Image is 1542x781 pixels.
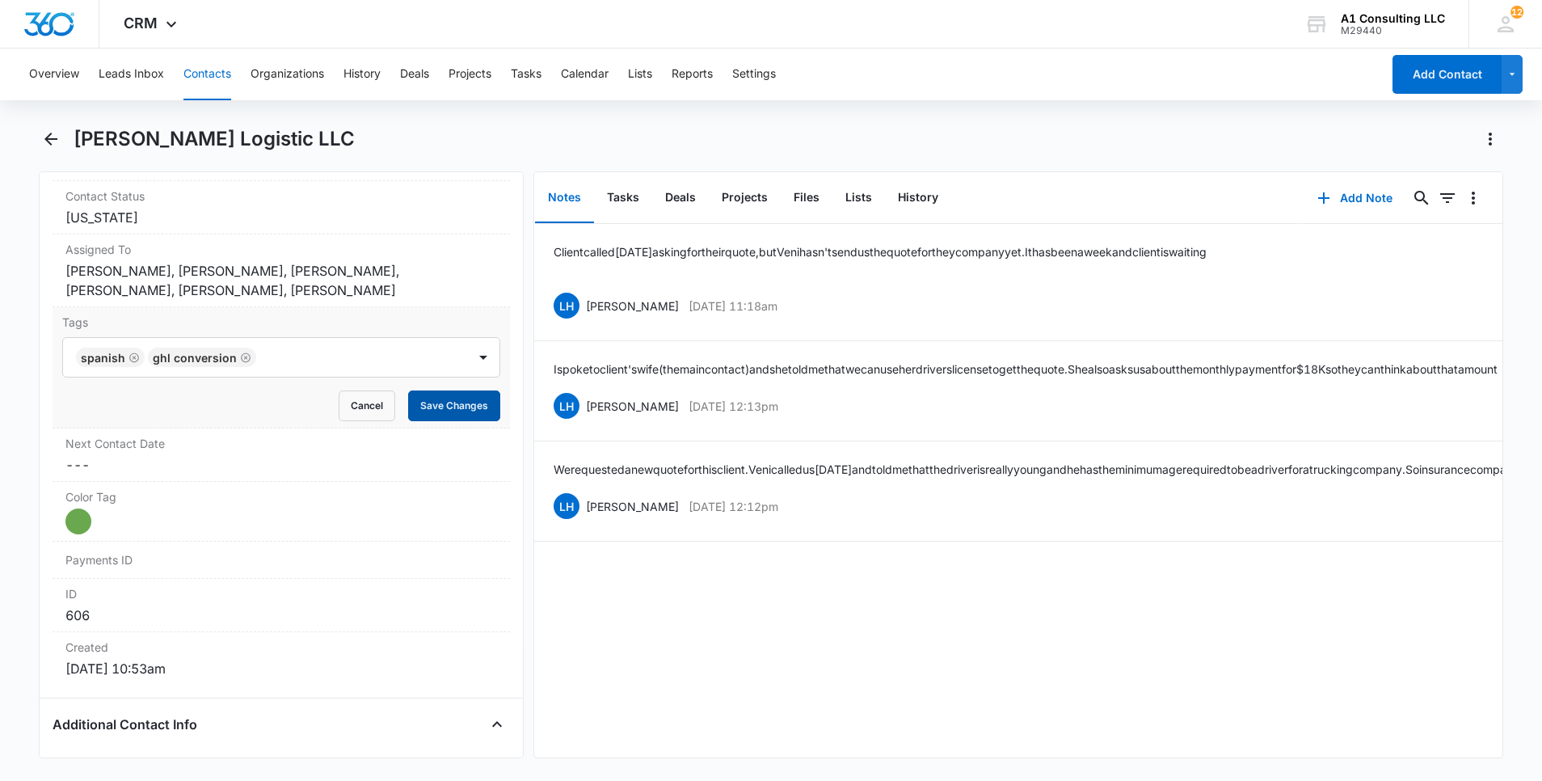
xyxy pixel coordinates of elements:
button: Actions [1477,126,1503,152]
button: Cancel [339,390,395,421]
button: Close [484,711,510,737]
span: 12 [1510,6,1523,19]
span: CRM [124,15,158,32]
div: account id [1341,25,1445,36]
span: LH [554,293,579,319]
dd: [DATE] 10:53am [65,659,497,678]
button: Deals [400,49,429,100]
h4: Additional Contact Info [53,715,197,734]
span: LH [554,493,579,519]
div: notifications count [1510,6,1523,19]
label: Next Contact Date [65,435,497,452]
button: Lists [832,173,885,223]
p: Client called [DATE] asking for their quote, but Veni hasn't send us the quote for they company y... [554,243,1207,260]
div: Payments ID [53,542,510,579]
button: Reports [672,49,713,100]
button: Organizations [251,49,324,100]
button: Calendar [561,49,609,100]
button: Leads Inbox [99,49,164,100]
div: Color Tag [53,482,510,542]
dt: Payments ID [65,551,174,568]
button: Files [781,173,832,223]
h1: [PERSON_NAME] Logistic LLC [74,127,355,151]
div: Contact Status[US_STATE] [53,181,510,234]
dt: Created [65,639,497,656]
button: Overview [29,49,79,100]
label: Contact Status [65,188,497,205]
dd: [US_STATE] [65,208,497,227]
p: [PERSON_NAME] [586,398,679,415]
button: Lists [628,49,652,100]
div: Created[DATE] 10:53am [53,632,510,685]
div: account name [1341,12,1445,25]
button: Add Note [1301,179,1409,217]
p: [PERSON_NAME] [586,298,679,315]
button: Save Changes [408,390,500,421]
p: I spoke to client's wife (the main contact) and she told me that we can use her drivers license t... [554,361,1498,378]
div: GHL Conversion [153,351,237,365]
button: Contacts [183,49,231,100]
button: Projects [449,49,491,100]
dd: [PERSON_NAME], [PERSON_NAME], [PERSON_NAME], [PERSON_NAME], [PERSON_NAME], [PERSON_NAME] [65,261,497,300]
button: Back [39,126,64,152]
div: Assigned To[PERSON_NAME], [PERSON_NAME], [PERSON_NAME], [PERSON_NAME], [PERSON_NAME], [PERSON_NAME] [53,234,510,307]
div: Remove Spanish [125,352,140,363]
button: Tasks [594,173,652,223]
button: Filters [1435,185,1460,211]
button: Tasks [511,49,541,100]
dt: ID [65,585,497,602]
div: Remove GHL Conversion [237,352,251,363]
label: Tags [62,314,500,331]
label: Color Tag [65,488,497,505]
p: [DATE] 12:12pm [689,498,778,515]
span: LH [554,393,579,419]
div: Spanish [81,351,125,365]
button: History [343,49,381,100]
dd: 606 [65,606,497,625]
button: Search... [1409,185,1435,211]
p: [DATE] 12:13pm [689,398,778,415]
p: [PERSON_NAME] [586,498,679,515]
div: Next Contact Date--- [53,428,510,482]
button: Projects [709,173,781,223]
button: Settings [732,49,776,100]
button: History [885,173,951,223]
button: Notes [535,173,594,223]
div: ID606 [53,579,510,632]
dd: --- [65,455,497,475]
button: Overflow Menu [1460,185,1486,211]
label: Assigned To [65,241,497,258]
button: Deals [652,173,709,223]
p: [DATE] 11:18am [689,298,777,315]
button: Add Contact [1392,55,1502,94]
